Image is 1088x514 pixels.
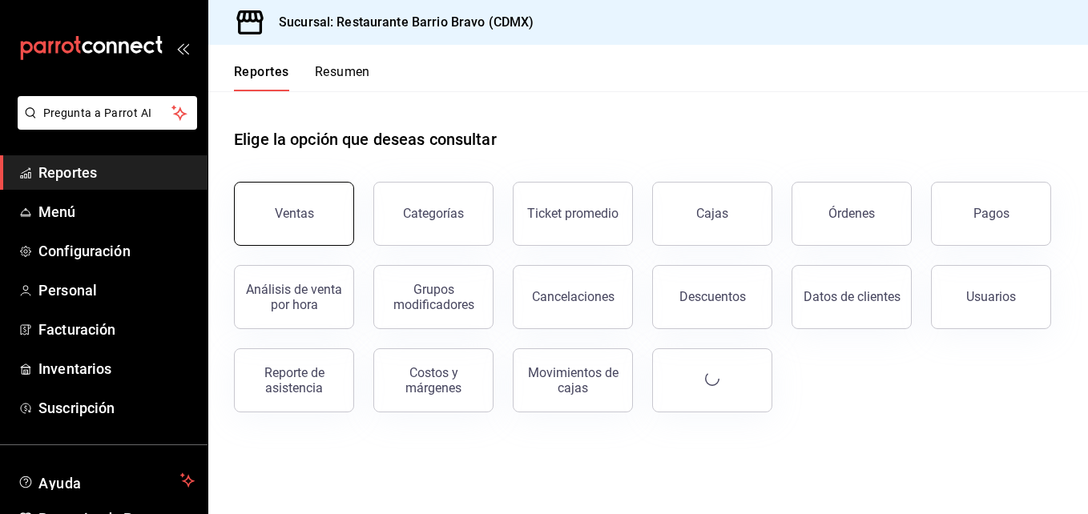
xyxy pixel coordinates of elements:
font: Configuración [38,243,131,259]
div: Costos y márgenes [384,365,483,396]
button: Datos de clientes [792,265,912,329]
span: Pregunta a Parrot AI [43,105,172,122]
h1: Elige la opción que deseas consultar [234,127,497,151]
font: Reportes [38,164,97,181]
button: Reporte de asistencia [234,348,354,412]
button: Movimientos de cajas [513,348,633,412]
button: Descuentos [652,265,772,329]
button: Cancelaciones [513,265,633,329]
div: Usuarios [966,289,1016,304]
button: Categorías [373,182,494,246]
div: Pagos [973,206,1009,221]
div: Categorías [403,206,464,221]
div: Movimientos de cajas [523,365,623,396]
button: open_drawer_menu [176,42,189,54]
font: Suscripción [38,400,115,416]
div: Órdenes [828,206,875,221]
div: Datos de clientes [804,289,901,304]
button: Ticket promedio [513,182,633,246]
button: Pagos [931,182,1051,246]
div: Cajas [696,204,729,223]
div: Descuentos [679,289,746,304]
font: Inventarios [38,360,111,377]
div: Ticket promedio [527,206,619,221]
div: Ventas [275,206,314,221]
div: Reporte de asistencia [244,365,344,396]
font: Personal [38,282,97,299]
button: Costos y márgenes [373,348,494,412]
font: Facturación [38,321,115,338]
span: Ayuda [38,471,174,490]
button: Usuarios [931,265,1051,329]
font: Menú [38,203,76,220]
button: Grupos modificadores [373,265,494,329]
a: Cajas [652,182,772,246]
div: Pestañas de navegación [234,64,370,91]
div: Análisis de venta por hora [244,282,344,312]
button: Análisis de venta por hora [234,265,354,329]
button: Resumen [315,64,370,91]
button: Ventas [234,182,354,246]
font: Reportes [234,64,289,80]
div: Grupos modificadores [384,282,483,312]
h3: Sucursal: Restaurante Barrio Bravo (CDMX) [266,13,534,32]
div: Cancelaciones [532,289,615,304]
button: Órdenes [792,182,912,246]
a: Pregunta a Parrot AI [11,116,197,133]
button: Pregunta a Parrot AI [18,96,197,130]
